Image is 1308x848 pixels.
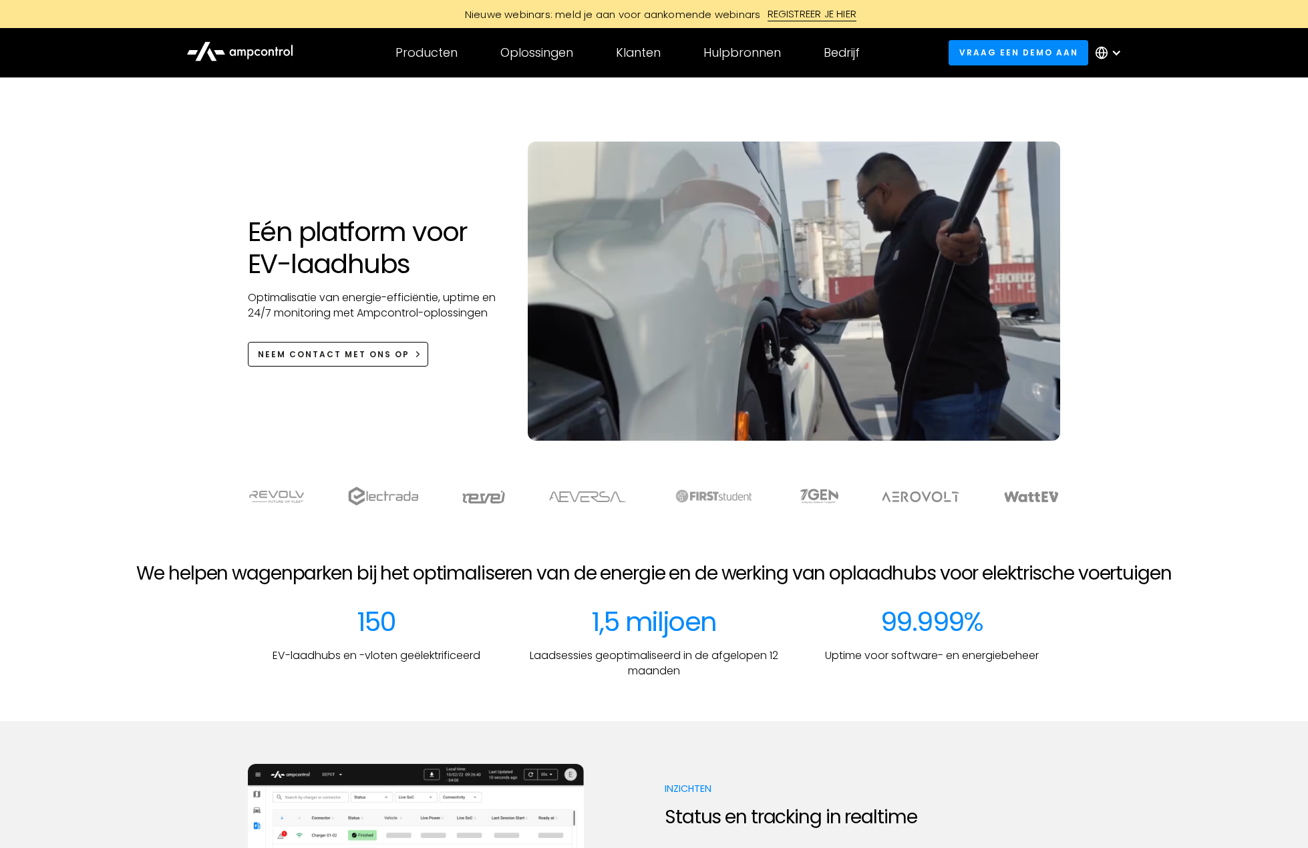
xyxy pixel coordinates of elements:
div: REGISTREER JE HIER [768,7,857,21]
img: electrada logo [348,487,418,505]
div: Klanten [616,45,661,60]
a: Nieuwe webinars: meld je aan voor aankomende webinarsREGISTREER JE HIER [353,7,955,21]
p: EV-laadhubs en -vloten geëlektrificeerd [273,648,480,663]
h2: We helpen wagenparken bij het optimaliseren van de energie en de werking van oplaadhubs voor elek... [136,562,1171,585]
img: Aerovolt Logo [881,491,961,502]
p: Inzichten [665,782,922,795]
a: Vraag een demo aan [949,40,1088,65]
div: Oplossingen [500,45,573,60]
p: Optimalisatie van energie-efficiëntie, uptime en 24/7 monitoring met Ampcontrol-oplossingen [248,290,501,321]
p: Uptime voor software- en energiebeheer [825,648,1039,663]
a: NEEM CONTACT MET ONS OP [248,342,428,367]
div: Nieuwe webinars: meld je aan voor aankomende webinars [452,7,768,21]
p: Laadsessies geoptimaliseerd in de afgelopen 12 maanden [526,648,782,678]
h1: Eén platform voor EV-laadhubs [248,216,501,280]
img: WattEV logo [1003,491,1059,502]
div: Bedrijf [824,45,860,60]
div: Hulpbronnen [703,45,781,60]
div: 1,5 miljoen [591,606,716,638]
h2: Status en tracking in realtime [665,806,922,829]
div: NEEM CONTACT MET ONS OP [258,349,410,361]
div: Producten [395,45,458,60]
div: 150 [357,606,395,638]
div: 99.999% [880,606,983,638]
